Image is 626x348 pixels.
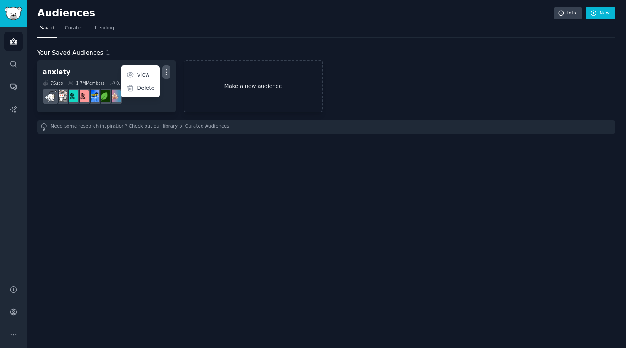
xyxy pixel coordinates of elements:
[94,25,114,32] span: Trending
[66,90,78,102] img: adhd_anxiety
[116,80,138,86] div: 0.73 % /mo
[43,67,70,77] div: anxiety
[106,49,110,56] span: 1
[5,7,22,20] img: GummySearch logo
[45,90,57,102] img: Anxiety
[92,22,117,38] a: Trending
[554,7,582,20] a: Info
[62,22,86,38] a: Curated
[37,60,176,112] a: anxietyViewDelete7Subs1.7MMembers0.73% /moHealthAnxietyAnxietyDepressionanxiety_supportAnxietyhel...
[37,48,103,58] span: Your Saved Audiences
[68,80,104,86] div: 1.7M Members
[37,22,57,38] a: Saved
[122,67,159,83] a: View
[109,90,121,102] img: HealthAnxiety
[65,25,84,32] span: Curated
[184,60,322,112] a: Make a new audience
[56,90,67,102] img: socialanxiety
[37,120,615,134] div: Need some research inspiration? Check out our library of
[40,25,54,32] span: Saved
[98,90,110,102] img: AnxietyDepression
[586,7,615,20] a: New
[77,90,89,102] img: Anxietyhelp
[137,84,154,92] p: Delete
[185,123,229,131] a: Curated Audiences
[87,90,99,102] img: anxiety_support
[137,71,149,79] p: View
[43,80,63,86] div: 7 Sub s
[37,7,554,19] h2: Audiences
